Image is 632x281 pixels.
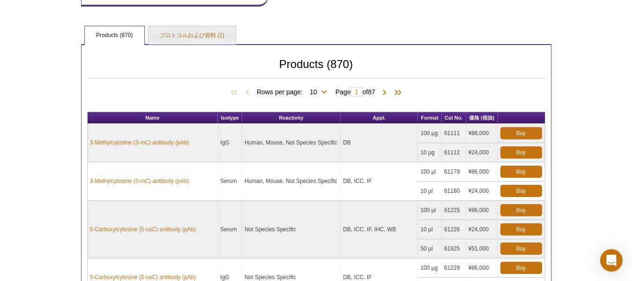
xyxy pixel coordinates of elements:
[442,162,466,182] td: 61179
[90,225,196,234] a: 5-Carboxylcytosine (5-caC) antibody (pAb)
[442,201,466,220] td: 61225
[418,112,442,124] th: Format
[500,127,542,139] a: Buy
[368,88,375,96] span: 87
[418,201,442,220] td: 100 µl
[229,88,243,98] span: First Page
[341,112,418,124] th: Appl.
[600,249,623,272] div: Open Intercom Messenger
[500,262,542,274] a: Buy
[242,201,341,258] td: Not Species Specific
[442,143,466,162] td: 61112
[466,112,498,124] th: 価格 (税抜)
[500,204,542,216] a: Buy
[500,223,542,235] a: Buy
[500,146,542,159] a: Buy
[331,87,380,97] span: Page of
[442,112,466,124] th: Cat No.
[149,26,236,45] a: プロトコルおよび資料 (2)
[418,162,442,182] td: 100 µl
[418,239,442,258] td: 50 µl
[85,26,144,45] a: Products (870)
[341,201,418,258] td: DB, ICC, IF, IHC, WB
[380,88,389,98] span: Next Page
[466,162,498,182] td: ¥86,000
[466,124,498,143] td: ¥86,000
[466,143,498,162] td: ¥24,000
[243,88,252,98] span: Previous Page
[341,162,418,201] td: DB, ICC, IF
[218,112,242,124] th: Isotype
[389,88,403,98] span: Last Page
[442,258,466,278] td: 61229
[442,124,466,143] td: 61111
[500,185,542,197] a: Buy
[418,124,442,143] td: 100 µg
[87,60,545,78] h2: Products (870)
[88,112,218,124] th: Name
[466,239,498,258] td: ¥51,000
[341,124,418,162] td: DB
[500,166,542,178] a: Buy
[466,182,498,201] td: ¥24,000
[418,182,442,201] td: 10 µl
[442,182,466,201] td: 61180
[242,112,341,124] th: Reactivity
[466,220,498,239] td: ¥24,000
[418,143,442,162] td: 10 µg
[466,201,498,220] td: ¥86,000
[90,138,189,147] a: 3-Methylcytosine (3-mC) antibody (pAb)
[418,220,442,239] td: 10 µl
[218,124,242,162] td: IgG
[500,243,542,255] a: Buy
[442,220,466,239] td: 61226
[442,239,466,258] td: 61925
[257,87,331,96] span: Rows per page:
[218,162,242,201] td: Serum
[242,124,341,162] td: Human, Mouse, Not Species Specific
[418,258,442,278] td: 100 µg
[90,177,189,185] a: 3-Methylcytosine (3-mC) antibody (pAb)
[242,162,341,201] td: Human, Mouse, Not Species Specific
[466,258,498,278] td: ¥86,000
[218,201,242,258] td: Serum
